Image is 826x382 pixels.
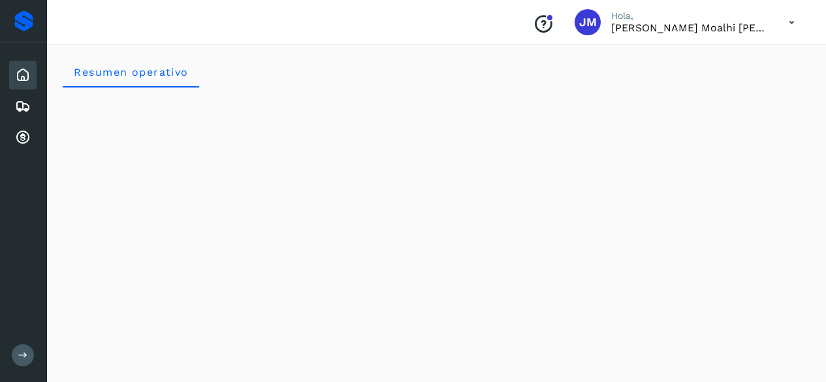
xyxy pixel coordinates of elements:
[9,92,37,121] div: Embarques
[9,123,37,152] div: Cuentas por cobrar
[9,61,37,89] div: Inicio
[73,66,189,78] span: Resumen operativo
[611,10,768,22] p: Hola,
[611,22,768,34] p: Jose Moalhi Isrrael Almaraz Galicia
